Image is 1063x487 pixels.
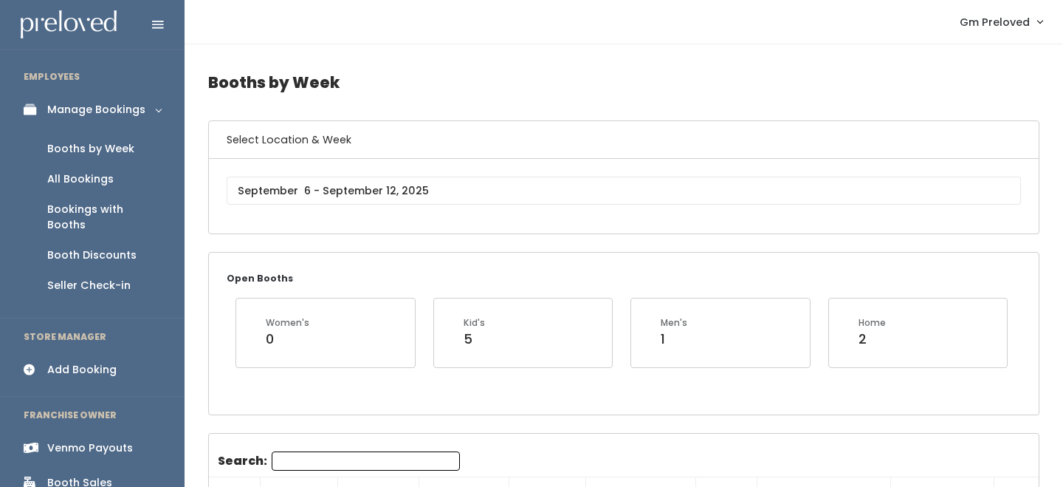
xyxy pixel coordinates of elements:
div: Men's [661,316,687,330]
div: Booth Discounts [47,248,137,263]
div: All Bookings [47,171,114,187]
div: Bookings with Booths [47,202,161,233]
div: Kid's [464,316,485,330]
small: Open Booths [227,272,293,285]
h4: Booths by Week [208,62,1039,103]
div: Venmo Payouts [47,440,133,456]
div: Add Booking [47,362,117,378]
input: September 6 - September 12, 2025 [227,177,1021,205]
a: Gm Preloved [945,6,1057,38]
div: Home [859,316,886,330]
div: Manage Bookings [47,102,145,118]
input: Search: [272,452,460,471]
span: Gm Preloved [960,14,1030,30]
div: 5 [464,330,485,349]
div: Seller Check-in [47,278,131,293]
div: Women's [266,316,309,330]
div: Booths by Week [47,141,134,157]
div: 2 [859,330,886,349]
img: preloved logo [21,10,117,39]
div: 1 [661,330,687,349]
h6: Select Location & Week [209,121,1039,159]
label: Search: [218,452,460,471]
div: 0 [266,330,309,349]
